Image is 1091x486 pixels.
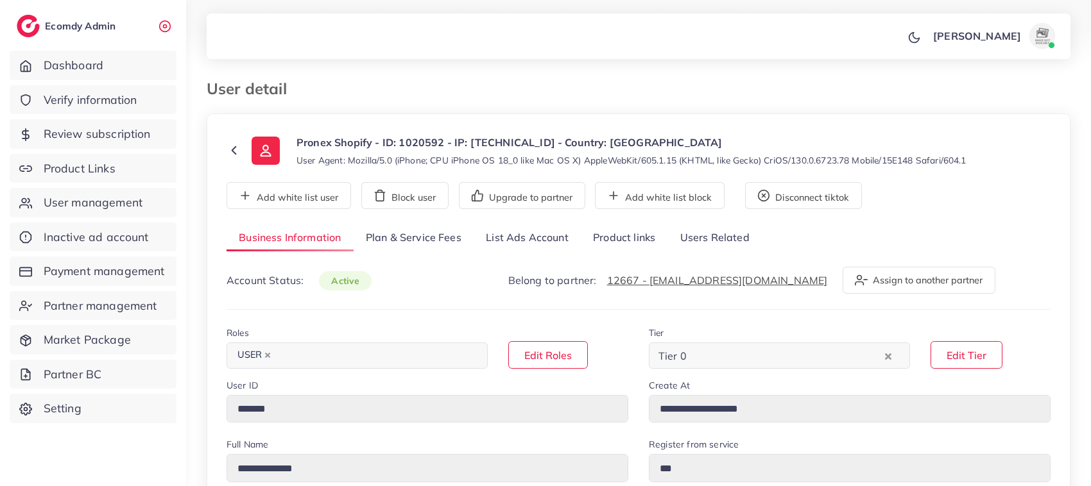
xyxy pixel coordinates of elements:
[459,182,585,209] button: Upgrade to partner
[1029,23,1055,49] img: avatar
[44,297,157,314] span: Partner management
[44,92,137,108] span: Verify information
[649,342,910,369] div: Search for option
[649,438,739,451] label: Register from service
[361,182,449,209] button: Block user
[44,160,116,177] span: Product Links
[17,15,40,37] img: logo
[296,154,966,167] small: User Agent: Mozilla/5.0 (iPhone; CPU iPhone OS 18_0 like Mac OS X) AppleWebKit/605.1.15 (KHTML, l...
[10,154,176,183] a: Product Links
[474,224,581,252] a: List Ads Account
[44,229,149,246] span: Inactive ad account
[44,126,151,142] span: Review subscription
[252,137,280,165] img: ic-user-info.36bf1079.svg
[44,263,165,280] span: Payment management
[745,182,862,209] button: Disconnect tiktok
[508,272,828,288] p: Belong to partner:
[10,188,176,217] a: User management
[926,23,1060,49] a: [PERSON_NAME]avatar
[10,256,176,286] a: Payment management
[227,182,351,209] button: Add white list user
[17,15,119,37] a: logoEcomdy Admin
[354,224,474,252] a: Plan & Service Fees
[227,272,372,289] p: Account Status:
[296,135,966,150] p: Pronex Shopify - ID: 1020592 - IP: [TECHNICAL_ID] - Country: [GEOGRAPHIC_DATA]
[44,57,103,74] span: Dashboard
[227,342,488,369] div: Search for option
[933,28,1021,44] p: [PERSON_NAME]
[10,291,176,321] a: Partner management
[595,182,725,209] button: Add white list block
[45,20,119,32] h2: Ecomdy Admin
[264,352,271,358] button: Deselect USER
[44,400,82,417] span: Setting
[44,366,102,383] span: Partner BC
[227,438,268,451] label: Full Name
[931,341,1002,369] button: Edit Tier
[649,326,664,339] label: Tier
[278,346,471,365] input: Search for option
[319,271,372,290] span: active
[10,222,176,252] a: Inactive ad account
[843,267,995,294] button: Assign to another partner
[10,85,176,115] a: Verify information
[656,346,689,365] span: Tier 0
[10,325,176,355] a: Market Package
[207,80,297,98] h3: User detail
[581,224,667,252] a: Product links
[232,346,277,364] span: USER
[649,379,690,392] label: Create At
[44,331,131,348] span: Market Package
[508,341,588,369] button: Edit Roles
[10,360,176,389] a: Partner BC
[227,326,249,339] label: Roles
[227,379,258,392] label: User ID
[227,224,354,252] a: Business Information
[885,348,891,363] button: Clear Selected
[607,274,828,287] a: 12667 - [EMAIL_ADDRESS][DOMAIN_NAME]
[10,51,176,80] a: Dashboard
[691,346,882,365] input: Search for option
[10,394,176,423] a: Setting
[667,224,761,252] a: Users Related
[44,194,142,211] span: User management
[10,119,176,149] a: Review subscription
